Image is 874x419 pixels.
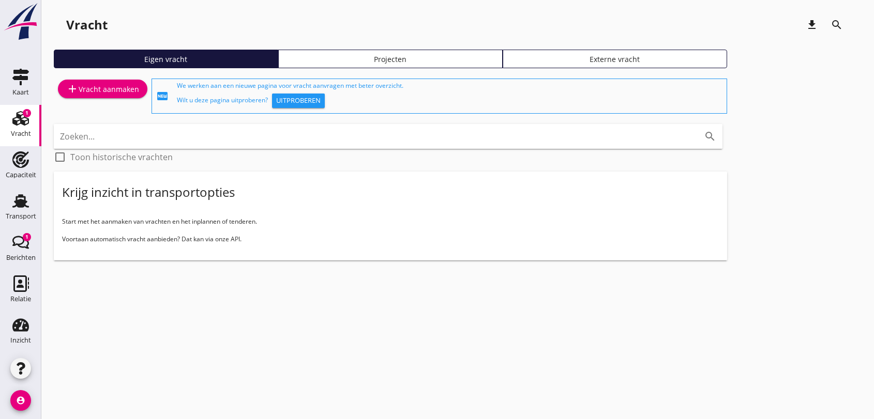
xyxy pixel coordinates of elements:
div: Eigen vracht [58,54,274,65]
div: Vracht [66,17,108,33]
i: search [704,130,716,143]
p: Voortaan automatisch vracht aanbieden? Dat kan via onze API. [62,235,719,244]
div: Projecten [283,54,498,65]
div: We werken aan een nieuwe pagina voor vracht aanvragen met beter overzicht. Wilt u deze pagina uit... [177,81,722,111]
div: 1 [23,233,31,241]
div: Externe vracht [507,54,722,65]
a: Eigen vracht [54,50,278,68]
p: Start met het aanmaken van vrachten en het inplannen of tenderen. [62,217,719,226]
div: Uitproberen [276,96,321,106]
i: download [806,19,818,31]
div: 1 [23,109,31,117]
div: Berichten [6,254,36,261]
i: search [831,19,843,31]
div: Relatie [10,296,31,302]
i: fiber_new [156,90,169,102]
label: Toon historische vrachten [70,152,173,162]
div: Vracht [11,130,31,137]
div: Capaciteit [6,172,36,178]
div: Krijg inzicht in transportopties [62,184,235,200]
i: add [66,83,79,95]
button: Uitproberen [272,94,325,108]
div: Inzicht [10,337,31,344]
div: Transport [6,213,36,220]
a: Externe vracht [503,50,727,68]
input: Zoeken... [60,128,687,145]
i: account_circle [10,390,31,411]
img: logo-small.a267ee39.svg [2,3,39,41]
div: Kaart [12,89,29,96]
a: Projecten [278,50,503,68]
a: Vracht aanmaken [58,80,147,98]
div: Vracht aanmaken [66,83,139,95]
